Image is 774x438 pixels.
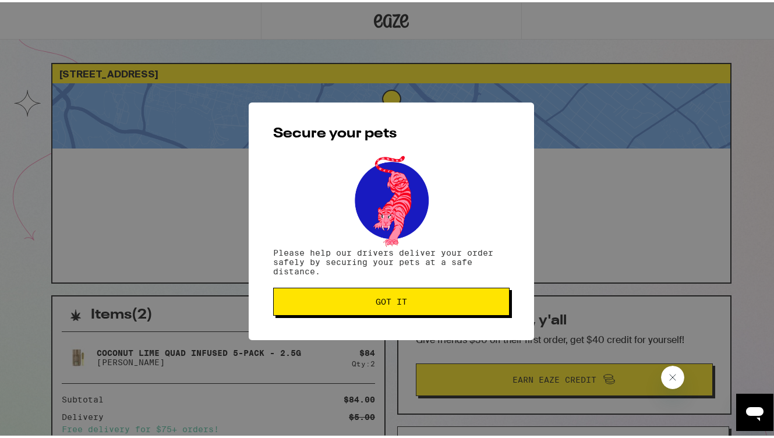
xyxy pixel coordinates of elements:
[344,150,439,246] img: pets
[736,391,773,429] iframe: Button to launch messaging window
[273,285,510,313] button: Got it
[273,125,510,139] h2: Secure your pets
[7,8,84,17] span: Hi. Need any help?
[661,363,684,387] iframe: Close message
[376,295,407,303] span: Got it
[273,246,510,274] p: Please help our drivers deliver your order safely by securing your pets at a safe distance.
